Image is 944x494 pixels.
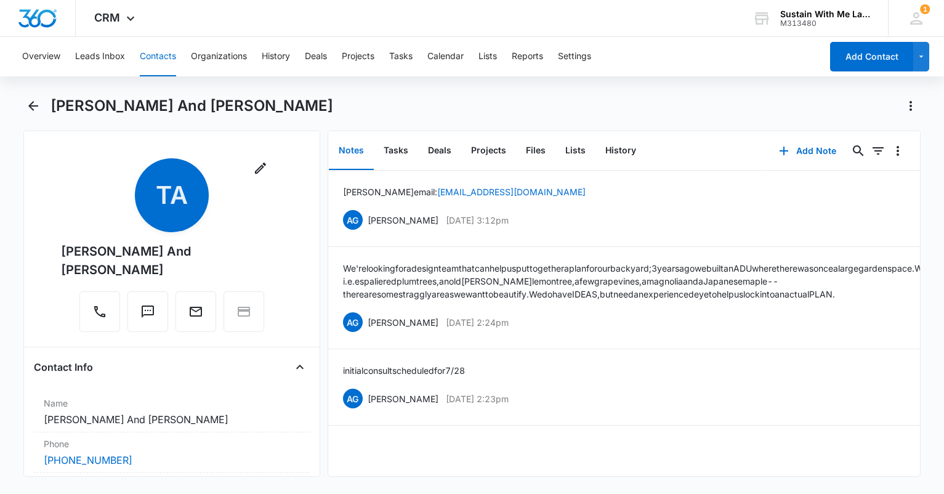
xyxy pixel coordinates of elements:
button: Add Contact [830,42,913,71]
button: Back [23,96,42,116]
button: History [595,132,646,170]
span: 1 [920,4,930,14]
span: AG [343,210,363,230]
button: History [262,37,290,76]
button: Settings [558,37,591,76]
h1: [PERSON_NAME] And [PERSON_NAME] [50,97,333,115]
span: TA [135,158,209,232]
button: Files [516,132,555,170]
p: [DATE] 2:23pm [446,392,509,405]
button: Add Note [767,136,849,166]
button: Lists [478,37,497,76]
button: Filters [868,141,888,161]
div: account name [780,9,870,19]
button: Tasks [389,37,413,76]
button: Deals [305,37,327,76]
button: Actions [901,96,921,116]
a: [EMAIL_ADDRESS][DOMAIN_NAME] [437,187,586,197]
button: Reports [512,37,543,76]
p: [DATE] 2:24pm [446,316,509,329]
p: [DATE] 3:12pm [446,214,509,227]
p: [PERSON_NAME] [368,392,438,405]
button: Tasks [374,132,418,170]
p: [PERSON_NAME] email: [343,185,586,198]
p: [PERSON_NAME] [368,214,438,227]
button: Call [79,291,120,332]
div: Phone[PHONE_NUMBER] [34,432,309,473]
button: Overflow Menu [888,141,908,161]
div: [PERSON_NAME] And [PERSON_NAME] [61,242,282,279]
a: Email [175,310,216,321]
button: Projects [461,132,516,170]
button: Notes [329,132,374,170]
span: AG [343,389,363,408]
button: Search... [849,141,868,161]
button: Contacts [140,37,176,76]
span: AG [343,312,363,332]
button: Email [175,291,216,332]
button: Leads Inbox [75,37,125,76]
p: initial consult scheduled for 7/28 [343,364,465,377]
dd: [PERSON_NAME] And [PERSON_NAME] [44,412,299,427]
a: [PHONE_NUMBER] [44,453,132,468]
button: Projects [342,37,374,76]
label: Phone [44,437,299,450]
div: Name[PERSON_NAME] And [PERSON_NAME] [34,392,309,432]
h4: Contact Info [34,360,93,375]
div: account id [780,19,870,28]
button: Organizations [191,37,247,76]
span: CRM [94,11,120,24]
button: Lists [555,132,595,170]
button: Text [127,291,168,332]
a: Text [127,310,168,321]
p: [PERSON_NAME] [368,316,438,329]
button: Deals [418,132,461,170]
a: Call [79,310,120,321]
div: notifications count [920,4,930,14]
button: Overview [22,37,60,76]
button: Calendar [427,37,464,76]
button: Close [290,357,310,377]
label: Name [44,397,299,410]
